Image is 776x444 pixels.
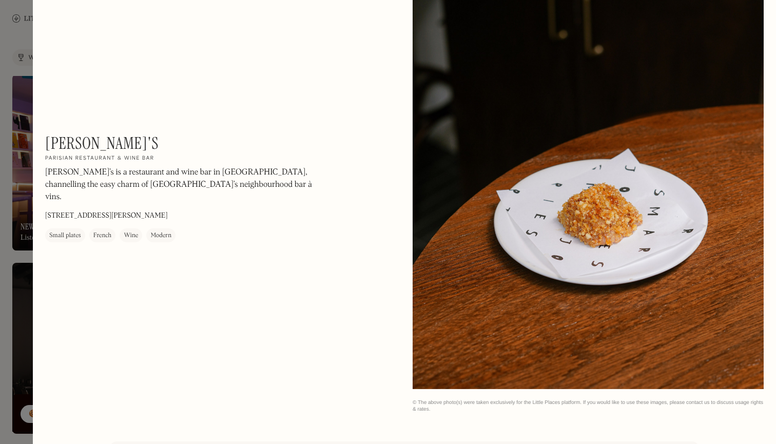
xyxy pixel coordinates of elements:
h2: Parisian restaurant & wine bar [45,155,154,162]
div: Small plates [49,230,81,241]
p: [PERSON_NAME]’s is a restaurant and wine bar in [GEOGRAPHIC_DATA], channelling the easy charm of ... [45,166,322,203]
div: Wine [124,230,138,241]
div: Modern [150,230,171,241]
h1: [PERSON_NAME]'s [45,133,159,153]
p: [STREET_ADDRESS][PERSON_NAME] [45,210,168,221]
div: © The above photo(s) were taken exclusively for the Little Places platform. If you would like to ... [413,399,764,413]
div: French [93,230,111,241]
